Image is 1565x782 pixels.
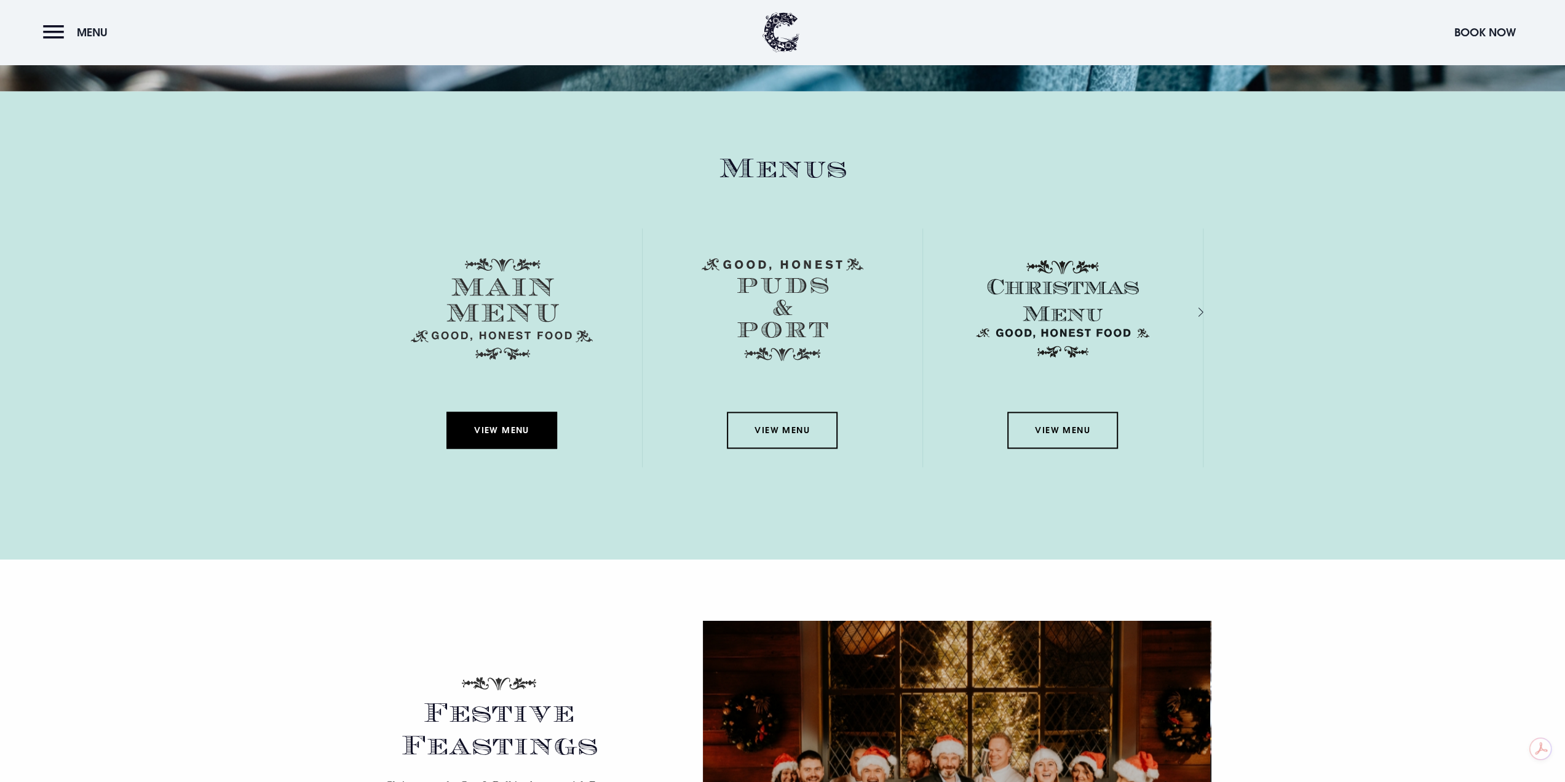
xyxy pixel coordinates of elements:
[763,12,799,52] img: Clandeboye Lodge
[362,153,1203,185] h2: Menus
[1448,19,1522,46] button: Book Now
[702,258,863,361] img: Menu puds and port
[972,258,1154,360] img: Christmas Menu SVG
[446,412,557,449] a: View Menu
[411,258,593,360] img: Menu main menu
[77,25,108,39] span: Menu
[43,19,114,46] button: Menu
[1182,303,1194,321] div: Next slide
[355,707,644,762] h2: Festive Feastings
[1007,412,1118,449] a: View Menu
[727,412,838,449] a: View Menu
